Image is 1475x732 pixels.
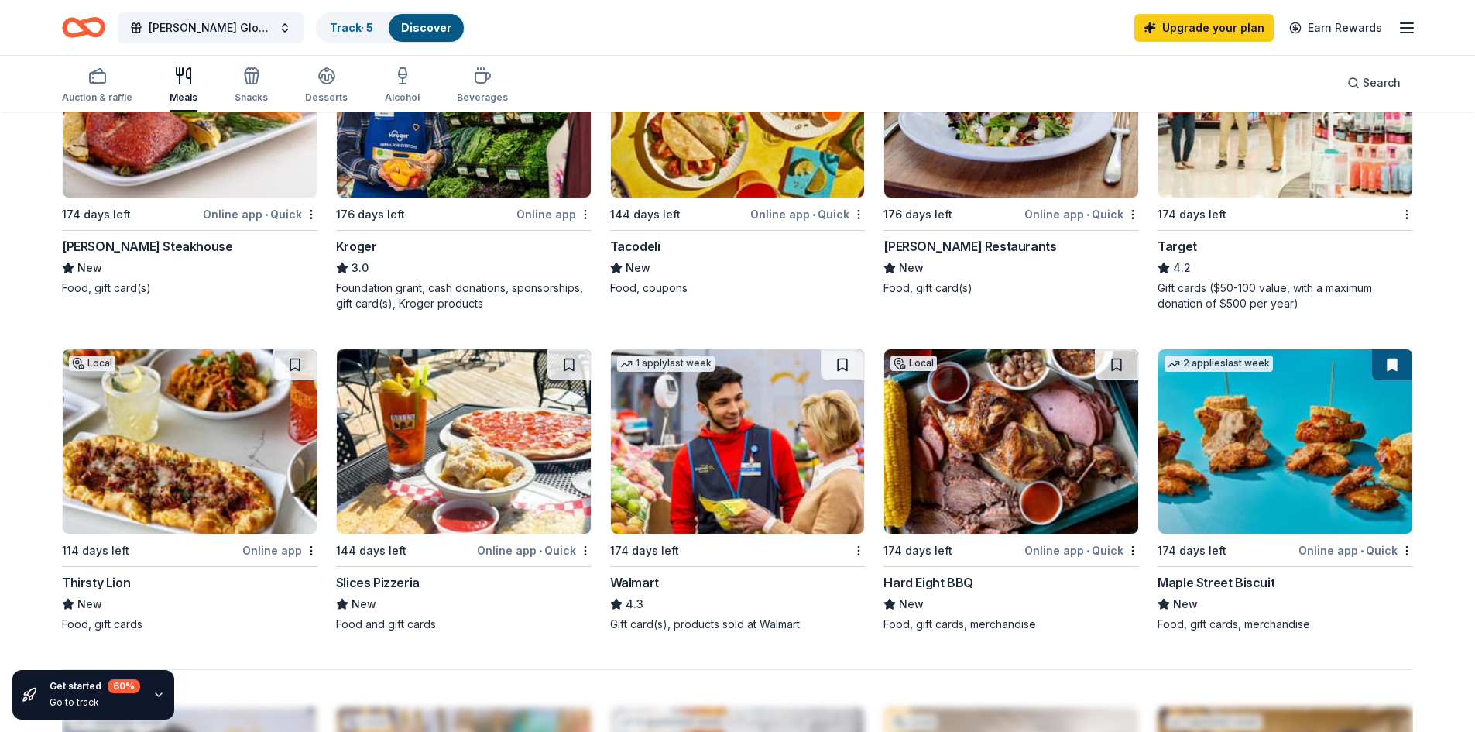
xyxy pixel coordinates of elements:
div: Beverages [457,91,508,104]
span: 3.0 [352,259,369,277]
div: Snacks [235,91,268,104]
a: Image for Thirsty Lion Local114 days leftOnline appThirsty LionNewFood, gift cards [62,349,317,632]
div: Kroger [336,237,377,256]
div: Food, gift cards [62,617,317,632]
div: 144 days left [336,541,406,560]
span: • [265,208,268,221]
div: 176 days left [336,205,405,224]
div: Food, gift card(s) [883,280,1139,296]
span: New [626,259,650,277]
button: Track· 5Discover [316,12,465,43]
div: Online app Quick [1024,541,1139,560]
span: New [77,259,102,277]
div: Maple Street Biscuit [1158,573,1274,592]
div: 60 % [108,679,140,693]
span: • [1086,545,1089,557]
a: Image for Walmart1 applylast week174 days leftWalmart4.3Gift card(s), products sold at Walmart [610,349,866,632]
span: • [1360,545,1364,557]
img: Image for Thirsty Lion [63,349,317,534]
div: 174 days left [1158,205,1226,224]
a: Image for Maple Street Biscuit2 applieslast week174 days leftOnline app•QuickMaple Street Biscuit... [1158,349,1413,632]
div: Foundation grant, cash donations, sponsorships, gift card(s), Kroger products [336,280,592,311]
a: Image for Slices Pizzeria144 days leftOnline app•QuickSlices PizzeriaNewFood and gift cards [336,349,592,632]
div: Target [1158,237,1197,256]
a: Image for Hard Eight BBQLocal174 days leftOnline app•QuickHard Eight BBQNewFood, gift cards, merc... [883,349,1139,632]
a: Upgrade your plan [1134,14,1274,42]
div: Walmart [610,573,659,592]
div: Go to track [50,696,140,709]
div: Slices Pizzeria [336,573,420,592]
div: [PERSON_NAME] Restaurants [883,237,1056,256]
div: Food and gift cards [336,617,592,632]
span: New [899,259,924,277]
a: Image for Perry's Steakhouse2 applieslast week174 days leftOnline app•Quick[PERSON_NAME] Steakhou... [62,12,317,296]
div: Online app Quick [1024,204,1139,224]
span: Search [1363,74,1401,92]
div: Food, coupons [610,280,866,296]
div: Online app Quick [203,204,317,224]
div: Thirsty Lion [62,573,130,592]
div: Get started [50,679,140,693]
div: Online app [516,204,592,224]
a: Track· 5 [330,21,373,34]
a: Image for Kroger1 applylast week176 days leftOnline appKroger3.0Foundation grant, cash donations,... [336,12,592,311]
div: Alcohol [385,91,420,104]
div: 174 days left [62,205,131,224]
span: [PERSON_NAME] Global Prep Academy at [PERSON_NAME] [149,19,273,37]
div: 2 applies last week [1165,356,1273,372]
a: Image for TacodeliLocal144 days leftOnline app•QuickTacodeliNewFood, coupons [610,12,866,296]
a: Home [62,9,105,46]
div: 1 apply last week [617,356,715,372]
span: • [539,545,542,557]
div: Online app Quick [477,541,592,560]
button: Search [1335,67,1413,98]
div: Desserts [305,91,348,104]
button: [PERSON_NAME] Global Prep Academy at [PERSON_NAME] [118,12,304,43]
span: New [77,595,102,613]
a: Image for Target3 applieslast week174 days leftTarget4.2Gift cards ($50-100 value, with a maximum... [1158,12,1413,311]
a: Discover [401,21,451,34]
img: Image for Maple Street Biscuit [1158,349,1412,534]
div: Gift card(s), products sold at Walmart [610,617,866,632]
span: New [899,595,924,613]
a: Image for Cameron Mitchell Restaurants6 applieslast week176 days leftOnline app•Quick[PERSON_NAME... [883,12,1139,296]
div: Local [69,356,115,371]
div: Food, gift cards, merchandise [1158,617,1413,632]
div: Online app Quick [750,204,865,224]
div: Food, gift card(s) [62,280,317,296]
div: 174 days left [883,541,952,560]
span: • [812,208,815,221]
div: 174 days left [610,541,679,560]
div: Tacodeli [610,237,660,256]
div: 114 days left [62,541,129,560]
button: Meals [170,60,197,112]
div: Gift cards ($50-100 value, with a maximum donation of $500 per year) [1158,280,1413,311]
button: Snacks [235,60,268,112]
div: [PERSON_NAME] Steakhouse [62,237,232,256]
img: Image for Slices Pizzeria [337,349,591,534]
div: Local [890,356,937,371]
span: New [352,595,376,613]
img: Image for Walmart [611,349,865,534]
div: Online app Quick [1298,541,1413,560]
div: 174 days left [1158,541,1226,560]
button: Alcohol [385,60,420,112]
div: Food, gift cards, merchandise [883,617,1139,632]
div: Auction & raffle [62,91,132,104]
img: Image for Hard Eight BBQ [884,349,1138,534]
span: New [1173,595,1198,613]
button: Beverages [457,60,508,112]
span: 4.3 [626,595,643,613]
button: Desserts [305,60,348,112]
div: Hard Eight BBQ [883,573,972,592]
span: 4.2 [1173,259,1191,277]
button: Auction & raffle [62,60,132,112]
a: Earn Rewards [1280,14,1391,42]
div: Online app [242,541,317,560]
div: Meals [170,91,197,104]
div: 176 days left [883,205,952,224]
span: • [1086,208,1089,221]
div: 144 days left [610,205,681,224]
